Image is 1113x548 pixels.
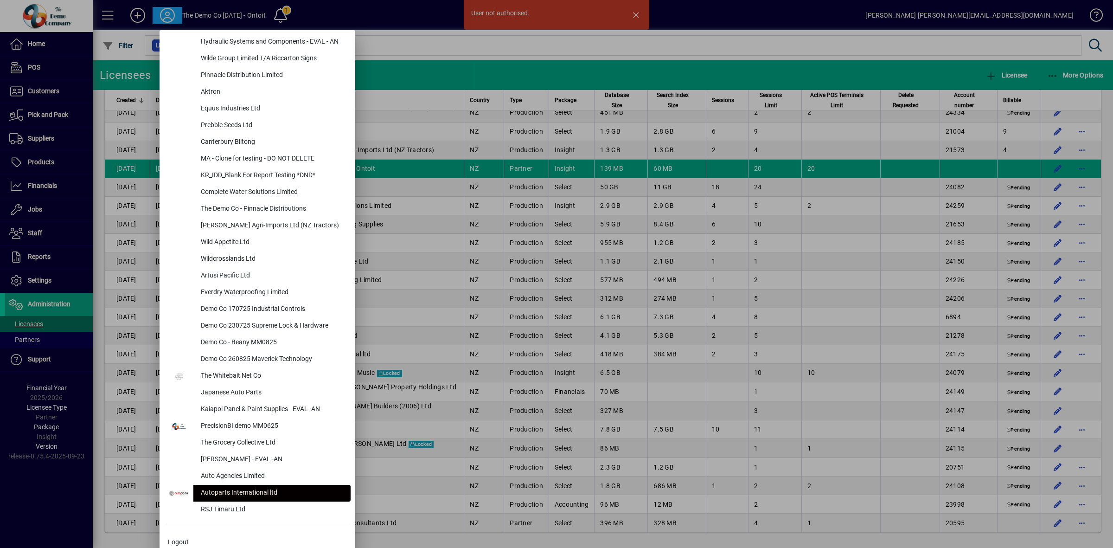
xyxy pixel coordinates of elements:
[193,284,351,301] div: Everdry Waterproofing Limited
[193,51,351,67] div: Wilde Group Limited T/A Riccarton Signs
[164,351,351,368] button: Demo Co 260825 Maverick Technology
[193,451,351,468] div: [PERSON_NAME] - EVAL -AN
[164,485,351,502] button: Autoparts International ltd
[193,418,351,435] div: PrecisionBI demo MM0625
[193,218,351,234] div: [PERSON_NAME] Agri-Imports Ltd (NZ Tractors)
[193,468,351,485] div: Auto Agencies Limited
[164,368,351,385] button: The Whitebait Net Co
[193,201,351,218] div: The Demo Co - Pinnacle Distributions
[164,134,351,151] button: Canterbury Biltong
[164,101,351,117] button: Equus Industries Ltd
[164,184,351,201] button: Complete Water Solutions Limited
[164,168,351,184] button: KR_IDD_Blank For Report Testing *DND*
[193,117,351,134] div: Prebble Seeds Ltd
[164,451,351,468] button: [PERSON_NAME] - EVAL -AN
[164,218,351,234] button: [PERSON_NAME] Agri-Imports Ltd (NZ Tractors)
[193,335,351,351] div: Demo Co - Beany MM0825
[164,301,351,318] button: Demo Co 170725 Industrial Controls
[164,268,351,284] button: Artusi Pacific Ltd
[164,284,351,301] button: Everdry Waterproofing Limited
[164,234,351,251] button: Wild Appetite Ltd
[193,101,351,117] div: Equus Industries Ltd
[164,151,351,168] button: MA - Clone for testing - DO NOT DELETE
[168,537,189,547] span: Logout
[193,385,351,401] div: Japanese Auto Parts
[193,301,351,318] div: Demo Co 170725 Industrial Controls
[193,168,351,184] div: KR_IDD_Blank For Report Testing *DND*
[193,401,351,418] div: Kaiapoi Panel & Paint Supplies - EVAL- AN
[164,67,351,84] button: Pinnacle Distribution Limited
[164,468,351,485] button: Auto Agencies Limited
[164,335,351,351] button: Demo Co - Beany MM0825
[193,151,351,168] div: MA - Clone for testing - DO NOT DELETE
[193,502,351,518] div: RSJ Timaru Ltd
[193,485,351,502] div: Autoparts International ltd
[164,385,351,401] button: Japanese Auto Parts
[164,34,351,51] button: Hydraulic Systems and Components - EVAL - AN
[193,84,351,101] div: Aktron
[193,184,351,201] div: Complete Water Solutions Limited
[193,268,351,284] div: Artusi Pacific Ltd
[193,234,351,251] div: Wild Appetite Ltd
[164,318,351,335] button: Demo Co 230725 Supreme Lock & Hardware
[193,67,351,84] div: Pinnacle Distribution Limited
[164,117,351,134] button: Prebble Seeds Ltd
[164,435,351,451] button: The Grocery Collective Ltd
[193,251,351,268] div: Wildcrosslands Ltd
[193,368,351,385] div: The Whitebait Net Co
[164,401,351,418] button: Kaiapoi Panel & Paint Supplies - EVAL- AN
[164,502,351,518] button: RSJ Timaru Ltd
[193,318,351,335] div: Demo Co 230725 Supreme Lock & Hardware
[164,51,351,67] button: Wilde Group Limited T/A Riccarton Signs
[193,351,351,368] div: Demo Co 260825 Maverick Technology
[193,435,351,451] div: The Grocery Collective Ltd
[164,201,351,218] button: The Demo Co - Pinnacle Distributions
[164,251,351,268] button: Wildcrosslands Ltd
[193,34,351,51] div: Hydraulic Systems and Components - EVAL - AN
[164,84,351,101] button: Aktron
[193,134,351,151] div: Canterbury Biltong
[164,418,351,435] button: PrecisionBI demo MM0625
